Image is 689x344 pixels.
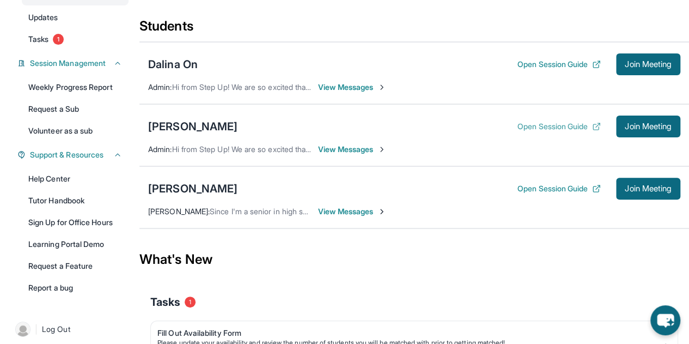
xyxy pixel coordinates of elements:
[148,57,198,72] div: Dalina On
[42,324,70,335] span: Log Out
[148,119,237,134] div: [PERSON_NAME]
[650,305,680,335] button: chat-button
[318,206,386,217] span: View Messages
[53,34,64,45] span: 1
[22,213,129,232] a: Sign Up for Office Hours
[157,328,662,339] div: Fill Out Availability Form
[185,297,196,307] span: 1
[15,322,31,337] img: user-img
[517,59,601,70] button: Open Session Guide
[11,317,129,341] a: |Log Out
[148,207,210,216] span: [PERSON_NAME] :
[22,169,129,189] a: Help Center
[35,323,38,336] span: |
[377,83,386,92] img: Chevron-Right
[517,121,601,132] button: Open Session Guide
[148,181,237,196] div: [PERSON_NAME]
[22,121,129,141] a: Volunteer as a sub
[22,8,129,27] a: Updates
[139,236,689,283] div: What's New
[28,12,58,23] span: Updates
[625,61,672,68] span: Join Meeting
[625,185,672,192] span: Join Meeting
[30,58,106,69] span: Session Management
[22,77,129,97] a: Weekly Progress Report
[30,149,103,160] span: Support & Resources
[26,58,122,69] button: Session Management
[625,123,672,130] span: Join Meeting
[318,82,386,93] span: View Messages
[26,149,122,160] button: Support & Resources
[148,82,172,92] span: Admin :
[616,178,680,200] button: Join Meeting
[377,207,386,216] img: Chevron-Right
[150,294,180,310] span: Tasks
[377,145,386,154] img: Chevron-Right
[616,116,680,137] button: Join Meeting
[22,191,129,210] a: Tutor Handbook
[616,53,680,75] button: Join Meeting
[148,144,172,154] span: Admin :
[517,183,601,194] button: Open Session Guide
[22,278,129,298] a: Report a bug
[22,29,129,49] a: Tasks1
[22,256,129,276] a: Request a Feature
[22,99,129,119] a: Request a Sub
[139,17,689,41] div: Students
[318,144,386,155] span: View Messages
[22,234,129,254] a: Learning Portal Demo
[28,34,48,45] span: Tasks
